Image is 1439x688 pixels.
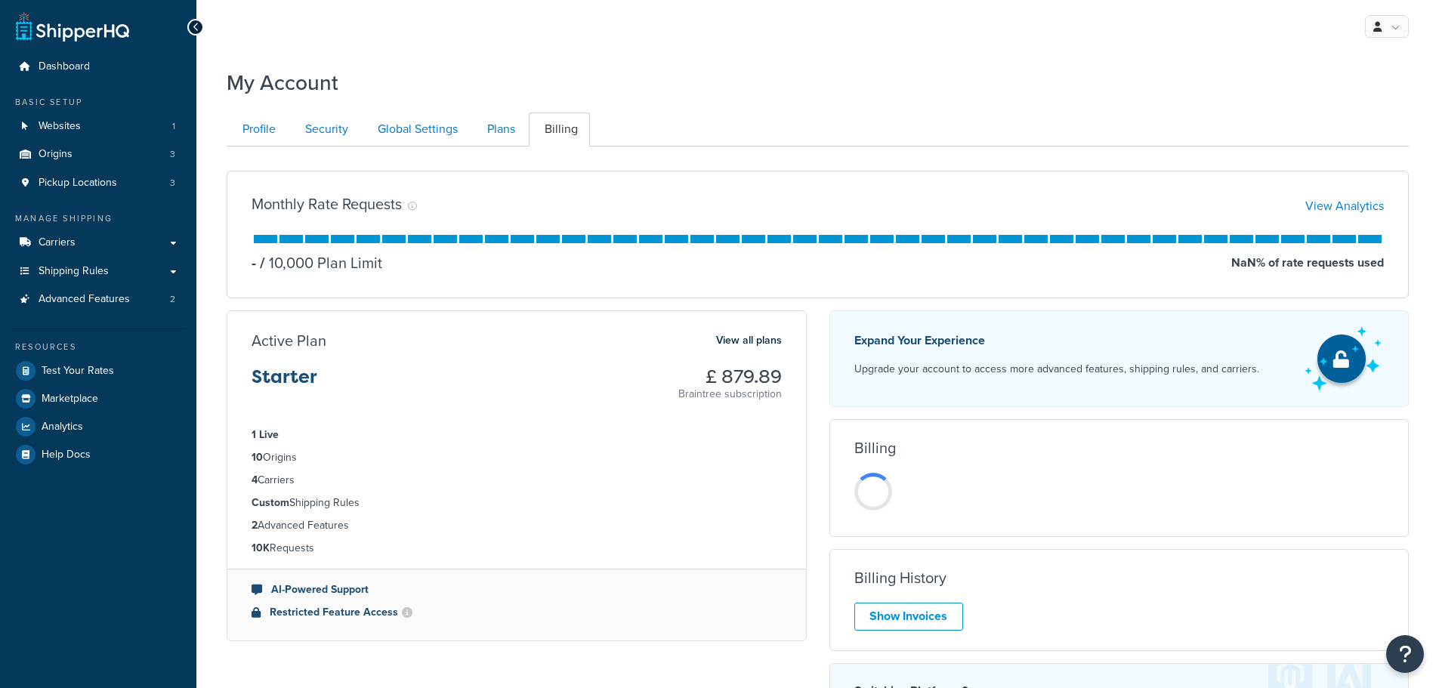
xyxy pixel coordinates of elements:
[11,169,185,197] li: Pickup Locations
[11,140,185,168] li: Origins
[11,258,185,285] a: Shipping Rules
[854,440,896,456] h3: Billing
[362,113,470,147] a: Global Settings
[252,427,279,443] strong: 1 Live
[716,331,782,350] a: View all plans
[854,603,963,631] a: Show Invoices
[252,495,782,511] li: Shipping Rules
[11,341,185,353] div: Resources
[1231,252,1384,273] p: NaN % of rate requests used
[256,252,382,273] p: 10,000 Plan Limit
[252,495,289,511] strong: Custom
[39,148,73,161] span: Origins
[252,196,402,212] h3: Monthly Rate Requests
[678,367,782,387] h3: £ 879.89
[170,148,175,161] span: 3
[11,96,185,109] div: Basic Setup
[11,357,185,384] a: Test Your Rates
[11,53,185,81] a: Dashboard
[252,252,256,273] p: -
[39,236,76,249] span: Carriers
[170,177,175,190] span: 3
[42,393,98,406] span: Marketplace
[11,113,185,140] li: Websites
[678,387,782,402] p: Braintree subscription
[252,540,270,556] strong: 10K
[227,113,288,147] a: Profile
[289,113,360,147] a: Security
[11,285,185,313] a: Advanced Features 2
[1386,635,1424,673] button: Open Resource Center
[39,293,130,306] span: Advanced Features
[172,120,175,133] span: 1
[829,310,1410,407] a: Expand Your Experience Upgrade your account to access more advanced features, shipping rules, and...
[252,517,782,534] li: Advanced Features
[16,11,129,42] a: ShipperHQ Home
[252,332,326,349] h3: Active Plan
[11,140,185,168] a: Origins 3
[11,113,185,140] a: Websites 1
[252,449,263,465] strong: 10
[11,212,185,225] div: Manage Shipping
[227,68,338,97] h1: My Account
[11,285,185,313] li: Advanced Features
[170,293,175,306] span: 2
[252,540,782,557] li: Requests
[252,472,258,488] strong: 4
[252,582,782,598] li: AI-Powered Support
[1305,197,1384,214] a: View Analytics
[11,169,185,197] a: Pickup Locations 3
[471,113,527,147] a: Plans
[42,365,114,378] span: Test Your Rates
[252,367,317,399] h3: Starter
[529,113,590,147] a: Billing
[39,120,81,133] span: Websites
[39,177,117,190] span: Pickup Locations
[252,604,782,621] li: Restricted Feature Access
[39,265,109,278] span: Shipping Rules
[42,421,83,433] span: Analytics
[252,472,782,489] li: Carriers
[39,60,90,73] span: Dashboard
[854,330,1259,351] p: Expand Your Experience
[11,229,185,257] a: Carriers
[42,449,91,461] span: Help Docs
[252,517,258,533] strong: 2
[854,569,946,586] h3: Billing History
[260,251,265,274] span: /
[11,441,185,468] a: Help Docs
[11,413,185,440] a: Analytics
[854,359,1259,380] p: Upgrade your account to access more advanced features, shipping rules, and carriers.
[11,385,185,412] a: Marketplace
[252,449,782,466] li: Origins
